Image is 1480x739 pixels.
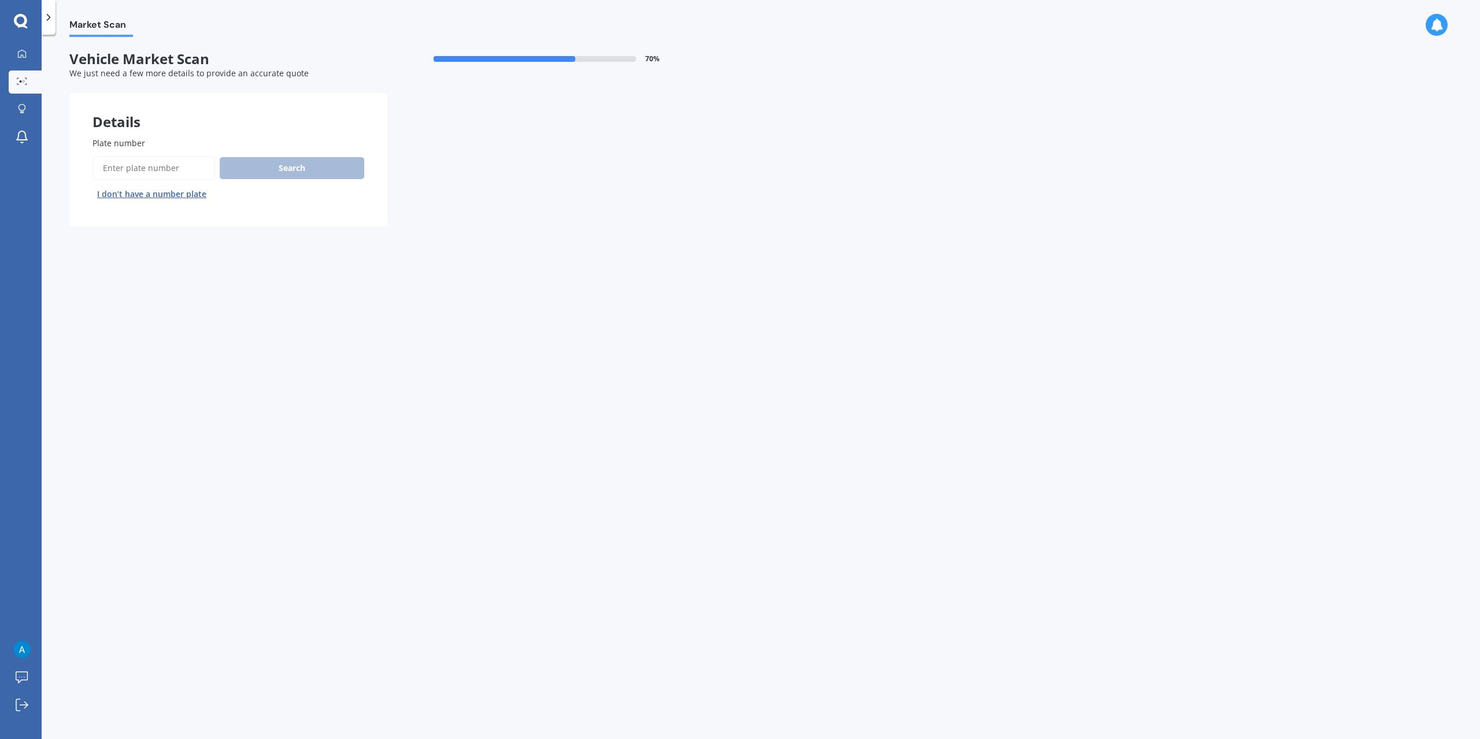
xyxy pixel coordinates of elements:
[645,55,660,63] span: 70 %
[92,156,215,180] input: Enter plate number
[92,185,211,203] button: I don’t have a number plate
[69,19,133,35] span: Market Scan
[69,93,387,128] div: Details
[13,641,31,658] img: ACg8ocLeJw22X9O4PlK4IHo5Wyzb6Sx5q0p2AkmnWC_PSyJEi-ct0w=s96-c
[69,68,309,79] span: We just need a few more details to provide an accurate quote
[92,138,145,148] span: Plate number
[69,51,387,68] span: Vehicle Market Scan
